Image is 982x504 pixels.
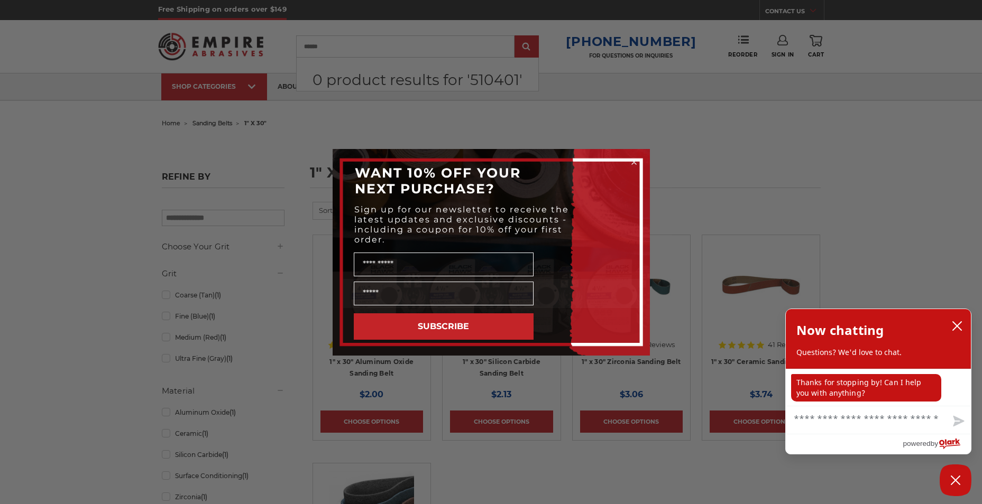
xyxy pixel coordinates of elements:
button: SUBSCRIBE [354,313,534,340]
input: Email [354,282,534,305]
h2: Now chatting [796,320,884,341]
button: Close Chatbox [940,464,971,496]
div: chat [786,369,971,406]
a: Powered by Olark [903,434,971,454]
span: by [931,437,938,450]
p: Questions? We'd love to chat. [796,347,960,358]
button: Send message [944,409,971,434]
span: Sign up for our newsletter to receive the latest updates and exclusive discounts - including a co... [354,204,569,245]
button: close chatbox [949,318,966,334]
button: Close dialog [629,157,639,167]
div: olark chatbox [785,309,971,454]
p: Thanks for stopping by! Can I help you with anything? [791,374,941,402]
span: powered [903,437,930,450]
span: WANT 10% OFF YOUR NEXT PURCHASE? [355,165,521,197]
